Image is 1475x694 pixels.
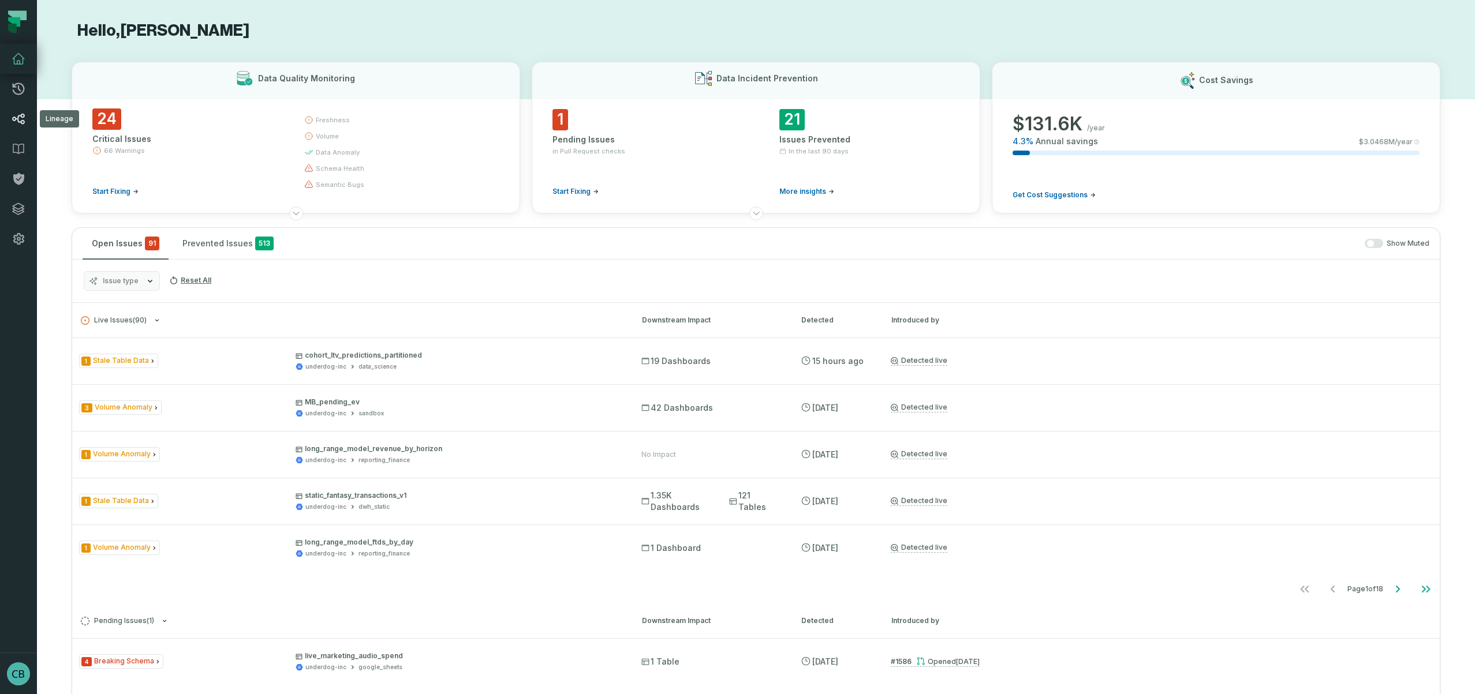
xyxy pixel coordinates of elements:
relative-time: Aug 17, 2025, 12:30 AM EDT [812,403,838,412]
span: Issue Type [79,354,158,368]
div: Critical Issues [92,133,283,145]
a: Detected live [891,543,947,553]
a: Start Fixing [92,187,139,196]
span: 4.3 % [1013,136,1033,147]
span: Severity [81,450,91,459]
button: Go to last page [1412,577,1440,601]
span: Annual savings [1036,136,1098,147]
span: Severity [81,543,91,553]
span: Start Fixing [92,187,130,196]
div: google_sheets [359,663,402,672]
span: 21 [779,109,805,130]
div: Downstream Impact [642,616,781,626]
span: In the last 90 days [789,147,849,156]
h3: Data Quality Monitoring [258,73,355,84]
button: Data Quality Monitoring24Critical Issues66 WarningsStart Fixingfreshnessvolumedata anomalyschema ... [72,62,520,213]
div: underdog-inc [305,502,346,511]
span: Issue Type [79,447,160,462]
span: Pending Issues ( 1 ) [81,617,154,625]
p: MB_pending_ev [296,397,621,407]
div: Introduced by [891,315,1431,325]
span: 24 [92,108,121,130]
nav: pagination [72,577,1440,601]
span: Issue Type [79,654,163,669]
span: Severity [81,357,91,366]
div: data_science [359,362,397,371]
button: Open Issues [83,228,169,259]
div: Introduced by [891,616,1431,626]
span: 66 Warnings [104,146,145,155]
span: semantic bugs [316,180,364,189]
span: Get Cost Suggestions [1013,190,1088,200]
div: underdog-inc [305,456,346,464]
a: Start Fixing [552,187,599,196]
span: Issue Type [79,400,162,415]
relative-time: Jul 30, 2025, 4:25 PM EDT [812,657,838,666]
div: Downstream Impact [642,315,781,325]
img: avatar of Corley Bagley [7,662,30,685]
div: No Impact [641,450,676,459]
button: Go to first page [1291,577,1319,601]
button: Prevented Issues [173,228,283,259]
div: dwh_static [359,502,390,511]
span: Issue Type [79,541,160,555]
button: Live Issues(90) [81,316,621,325]
span: 42 Dashboards [641,402,713,414]
span: 1 Dashboard [641,542,701,554]
span: /year [1087,123,1105,133]
button: Go to previous page [1319,577,1347,601]
div: Issues Prevented [779,134,960,145]
span: Issue Type [79,494,158,508]
span: 1.35K Dashboards [641,490,722,513]
relative-time: Aug 17, 2025, 12:30 AM EDT [812,496,838,506]
div: Opened [916,657,980,666]
div: Detected [801,315,871,325]
span: freshness [316,115,350,125]
span: $ 3.0468M /year [1359,137,1413,147]
span: 1 [552,109,568,130]
a: #1586Opened[DATE] 3:41:44 PM [891,657,980,667]
p: static_fantasy_transactions_v1 [296,491,621,500]
a: Detected live [891,403,947,412]
span: Severity [81,497,91,506]
h3: Data Incident Prevention [716,73,818,84]
h1: Hello, [PERSON_NAME] [72,21,1440,41]
a: Detected live [891,449,947,459]
span: volume [316,132,339,141]
div: underdog-inc [305,549,346,558]
relative-time: Aug 16, 2025, 12:26 AM EDT [812,543,838,553]
div: Show Muted [287,239,1429,249]
div: underdog-inc [305,409,346,418]
span: data anomaly [316,148,360,157]
ul: Page 1 of 18 [1291,577,1440,601]
span: schema health [316,164,364,173]
a: Get Cost Suggestions [1013,190,1096,200]
span: Start Fixing [552,187,591,196]
button: Pending Issues(1) [81,617,621,625]
div: sandbox [359,409,384,418]
span: 1 Table [641,656,679,667]
h3: Cost Savings [1199,74,1253,86]
p: long_range_model_ftds_by_day [296,538,621,547]
span: Live Issues ( 90 ) [81,316,147,325]
a: Detected live [891,496,947,506]
span: Severity [81,403,92,412]
span: 513 [255,237,274,250]
div: Lineage [40,110,79,127]
relative-time: Aug 19, 2025, 12:32 AM EDT [812,356,864,366]
button: Data Incident Prevention1Pending Issuesin Pull Request checksStart Fixing21Issues PreventedIn the... [532,62,980,213]
span: in Pull Request checks [552,147,625,156]
p: live_marketing_audio_spend [296,651,621,661]
a: Detected live [891,356,947,366]
span: More insights [779,187,826,196]
div: Pending Issues [552,134,733,145]
div: Live Issues(90) [72,337,1440,603]
relative-time: Aug 17, 2025, 12:30 AM EDT [812,449,838,459]
button: Go to next page [1384,577,1411,601]
div: reporting_finance [359,549,410,558]
span: Severity [81,657,92,666]
button: Reset All [165,271,216,290]
p: cohort_ltv_predictions_partitioned [296,351,621,360]
p: long_range_model_revenue_by_horizon [296,444,621,453]
span: $ 131.6K [1013,112,1082,136]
